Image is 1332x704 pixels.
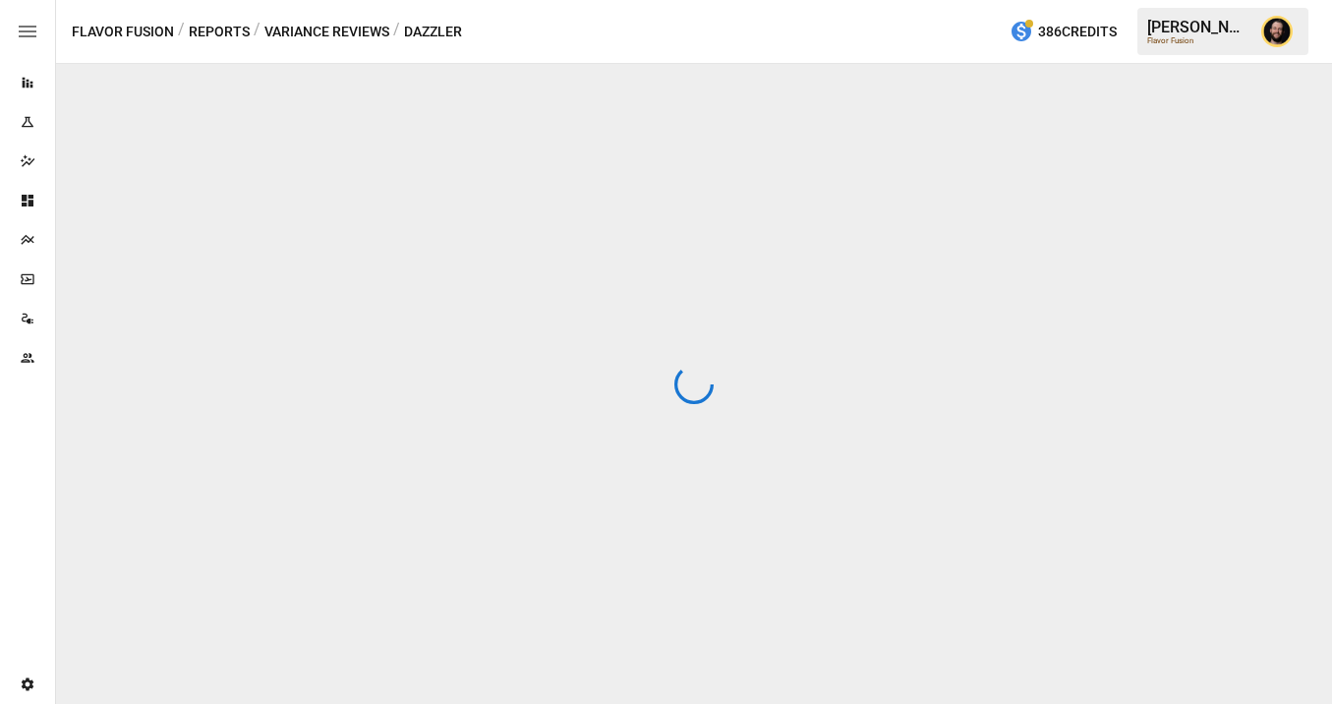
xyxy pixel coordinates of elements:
button: Ciaran Nugent [1249,4,1304,59]
div: / [178,20,185,44]
button: Reports [189,20,250,44]
button: 386Credits [1002,14,1125,50]
div: / [393,20,400,44]
div: [PERSON_NAME] [1147,18,1249,36]
button: Flavor Fusion [72,20,174,44]
button: Variance Reviews [264,20,389,44]
span: 386 Credits [1038,20,1117,44]
div: Flavor Fusion [1147,36,1249,45]
div: / [254,20,261,44]
img: Ciaran Nugent [1261,16,1293,47]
